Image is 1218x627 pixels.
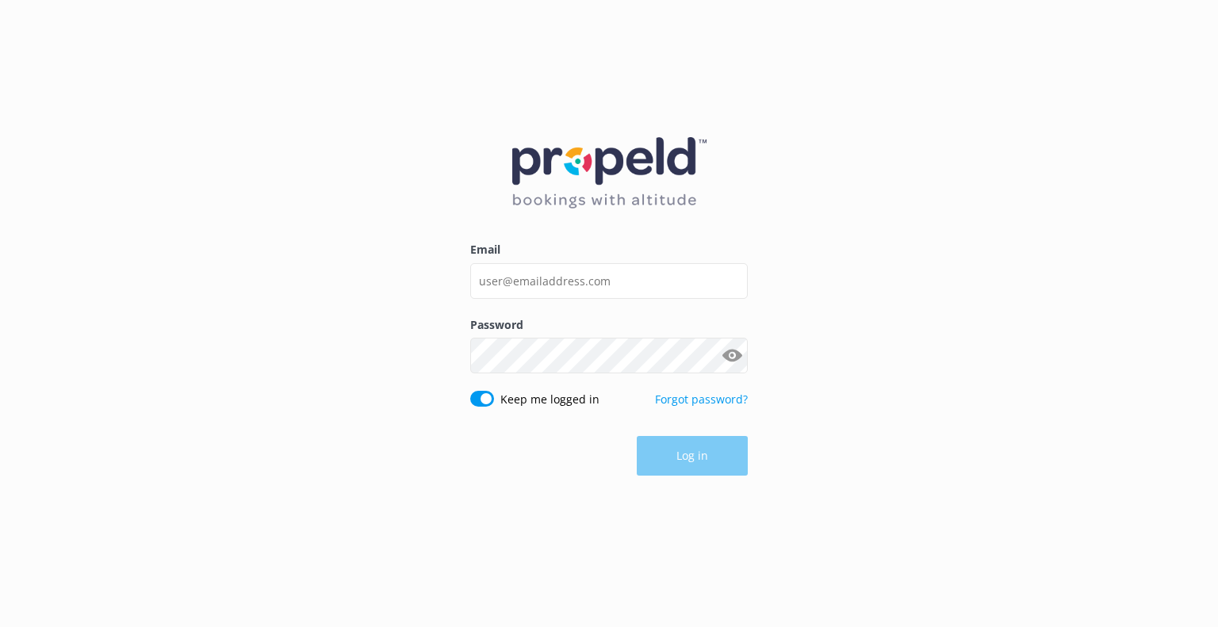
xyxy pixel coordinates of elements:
[716,340,748,372] button: Show password
[500,391,599,408] label: Keep me logged in
[512,137,707,209] img: 12-1677471078.png
[470,263,748,299] input: user@emailaddress.com
[470,241,748,258] label: Email
[655,392,748,407] a: Forgot password?
[470,316,748,334] label: Password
